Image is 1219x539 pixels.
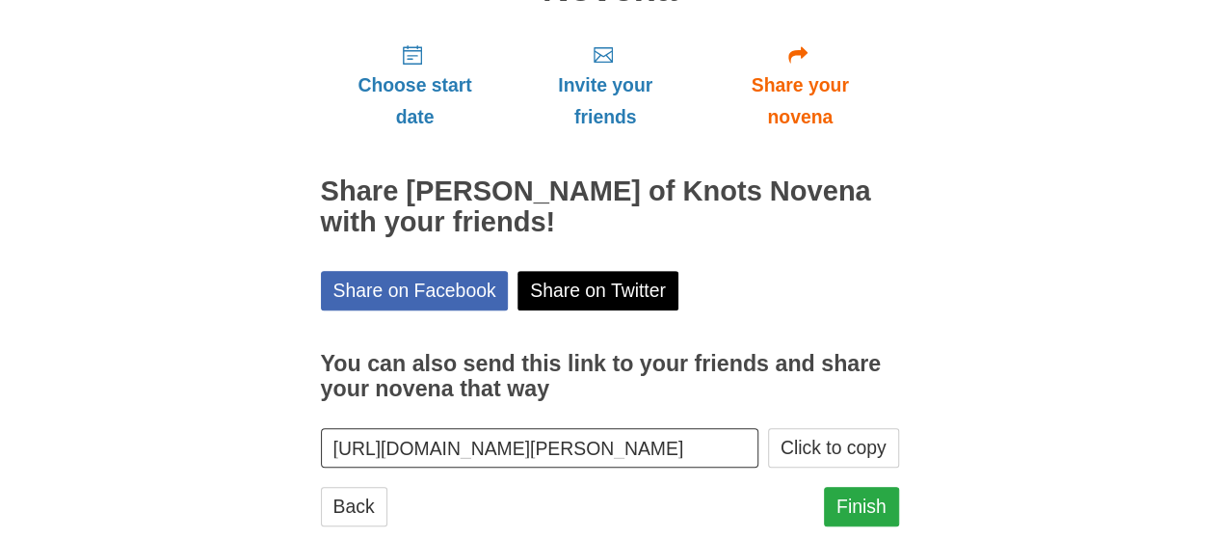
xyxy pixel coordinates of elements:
[528,69,681,133] span: Invite your friends
[517,271,678,310] a: Share on Twitter
[721,69,880,133] span: Share your novena
[340,69,490,133] span: Choose start date
[824,487,899,526] a: Finish
[321,487,387,526] a: Back
[509,28,701,143] a: Invite your friends
[321,352,899,401] h3: You can also send this link to your friends and share your novena that way
[321,271,509,310] a: Share on Facebook
[321,28,510,143] a: Choose start date
[702,28,899,143] a: Share your novena
[768,428,899,468] button: Click to copy
[321,176,899,238] h2: Share [PERSON_NAME] of Knots Novena with your friends!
